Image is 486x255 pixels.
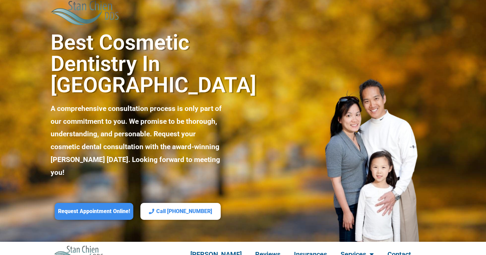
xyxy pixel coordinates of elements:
[140,203,221,220] a: Call [PHONE_NUMBER]
[51,32,224,96] h2: Best Cosmetic Dentistry in [GEOGRAPHIC_DATA]
[156,208,212,215] span: Call [PHONE_NUMBER]
[58,208,130,215] span: Request Appointment Online!
[51,102,224,179] p: A comprehensive consultation process is only part of our commitment to you. We promise to be thor...
[55,203,133,220] a: Request Appointment Online!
